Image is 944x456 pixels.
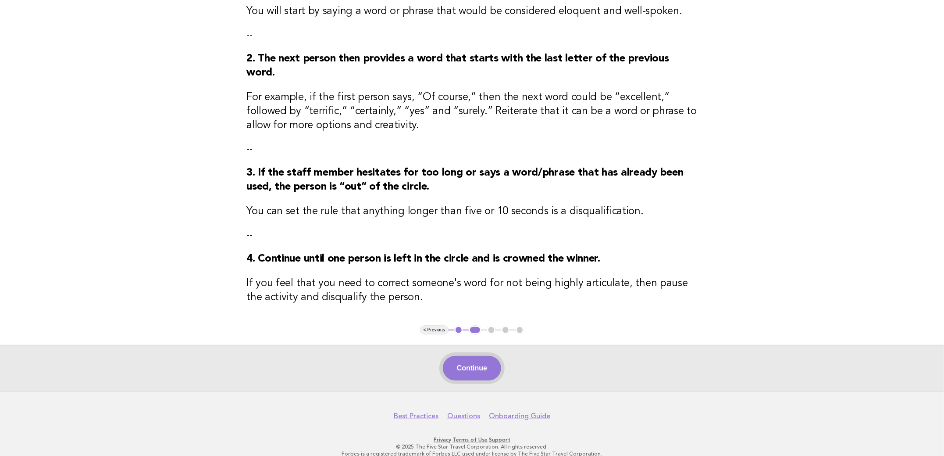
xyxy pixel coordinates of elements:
[469,326,481,334] button: 2
[454,326,463,334] button: 1
[394,412,438,420] a: Best Practices
[246,229,698,241] p: --
[204,443,741,450] p: © 2025 The Five Star Travel Corporation. All rights reserved.
[204,436,741,443] p: · ·
[246,29,698,41] p: --
[452,437,488,443] a: Terms of Use
[443,356,501,381] button: Continue
[420,326,449,334] button: < Previous
[489,437,510,443] a: Support
[489,412,550,420] a: Onboarding Guide
[246,276,698,305] h3: If you feel that you need to correct someone's word for not being highly articulate, then pause t...
[246,54,669,78] strong: 2. The next person then provides a word that starts with the last letter of the previous word.
[447,412,480,420] a: Questions
[246,143,698,155] p: --
[246,168,683,192] strong: 3. If the staff member hesitates for too long or says a word/phrase that has already been used, t...
[246,205,698,219] h3: You can set the rule that anything longer than five or 10 seconds is a disqualification.
[246,90,698,133] h3: For example, if the first person says, “Of course,” then the next word could be “excellent,” foll...
[246,254,600,264] strong: 4. Continue until one person is left in the circle and is crowned the winner.
[246,4,698,18] h3: You will start by saying a word or phrase that would be considered eloquent and well-spoken.
[434,437,451,443] a: Privacy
